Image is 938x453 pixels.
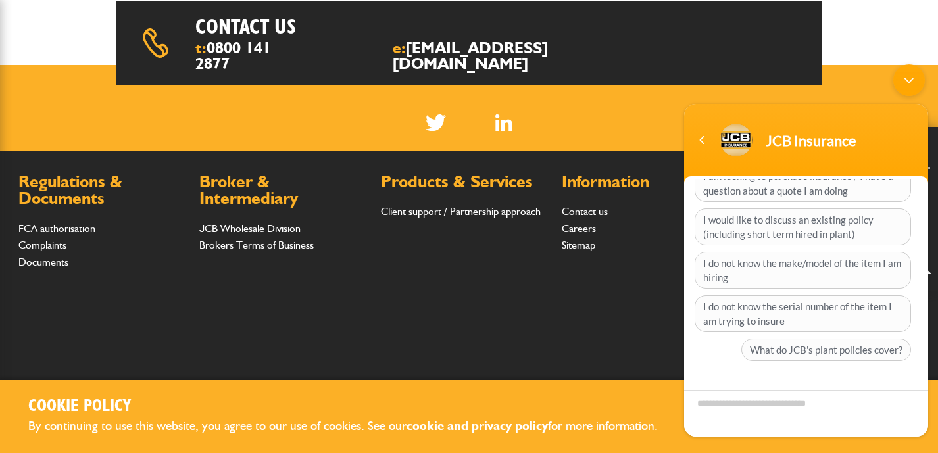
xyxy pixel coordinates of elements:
a: Complaints [18,239,66,251]
h2: Broker & Intermediary [199,174,367,207]
a: cookie and privacy policy [407,418,548,433]
h2: Cookie Policy [28,396,679,417]
a: LinkedIn [495,114,513,131]
a: 0800 141 2877 [195,38,271,73]
h2: Regulations & Documents [18,174,186,207]
a: Sitemap [562,239,595,251]
h2: Contact us [195,14,504,39]
a: JCB Wholesale Division [199,222,301,235]
a: FCA authorisation [18,222,95,235]
span: t: [195,40,282,72]
iframe: SalesIQ Chatwindow [678,58,935,443]
a: Careers [562,222,596,235]
a: Contact us [562,205,608,218]
img: Linked In [495,114,513,131]
h2: Products & Services [381,174,549,191]
a: Client support / Partnership approach [381,205,541,218]
a: Brokers Terms of Business [199,239,314,251]
a: [EMAIL_ADDRESS][DOMAIN_NAME] [393,38,548,73]
h2: Information [562,174,729,191]
span: e: [393,40,614,72]
a: Documents [18,256,68,268]
p: By continuing to use this website, you agree to our use of cookies. See our for more information. [28,416,679,437]
img: Twitter [426,114,446,131]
